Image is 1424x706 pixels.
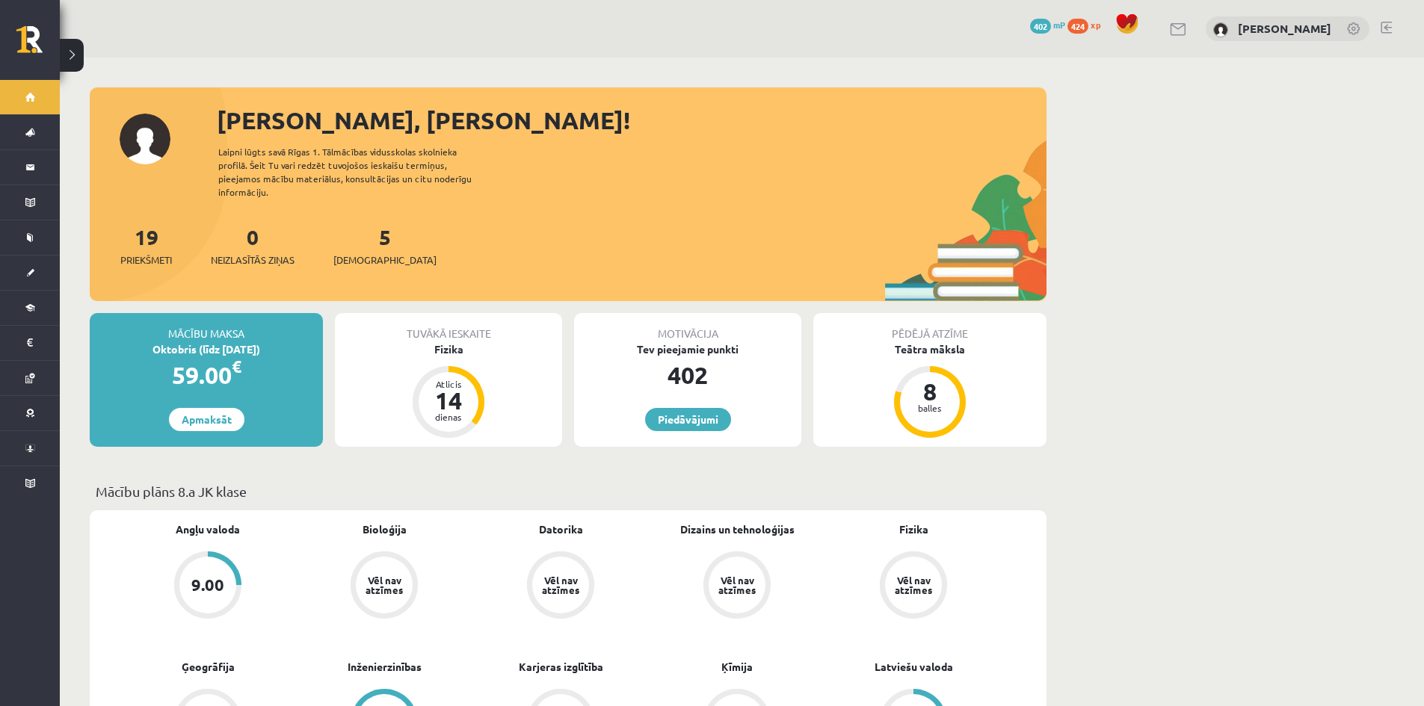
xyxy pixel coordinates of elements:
a: Fizika [899,521,928,537]
div: Tuvākā ieskaite [335,313,562,341]
a: 19Priekšmeti [120,223,172,267]
a: 0Neizlasītās ziņas [211,223,295,267]
a: Latviešu valoda [875,659,953,675]
div: Atlicis [426,380,471,388]
a: Apmaksāt [169,408,244,431]
div: 14 [426,388,471,412]
a: Bioloģija [363,521,407,537]
a: Teātra māksla 8 balles [813,341,1047,440]
div: 402 [574,357,801,393]
div: Fizika [335,341,562,357]
p: Mācību plāns 8.a JK klase [96,481,1041,501]
a: Datorika [539,521,583,537]
div: dienas [426,412,471,421]
div: Vēl nav atzīmes [540,575,582,595]
div: Vēl nav atzīmes [893,575,934,595]
span: 424 [1067,19,1088,34]
a: Vēl nav atzīmes [649,551,825,622]
a: 5[DEMOGRAPHIC_DATA] [333,223,437,267]
a: Angļu valoda [176,521,240,537]
a: Inženierzinības [348,659,422,675]
span: 402 [1030,19,1051,34]
span: € [232,356,241,377]
div: Vēl nav atzīmes [716,575,758,595]
span: [DEMOGRAPHIC_DATA] [333,253,437,267]
a: Ģeogrāfija [182,659,235,675]
div: Vēl nav atzīmes [363,575,405,595]
a: 424 xp [1067,19,1108,31]
a: 9.00 [120,551,296,622]
div: 59.00 [90,357,323,393]
a: Ķīmija [721,659,753,675]
a: [PERSON_NAME] [1238,21,1331,36]
div: Tev pieejamie punkti [574,341,801,357]
div: 9.00 [191,577,224,593]
a: Karjeras izglītība [519,659,603,675]
a: 402 mP [1030,19,1065,31]
div: [PERSON_NAME], [PERSON_NAME]! [217,102,1047,138]
div: balles [907,403,952,412]
a: Vēl nav atzīmes [825,551,1002,622]
span: xp [1091,19,1100,31]
a: Rīgas 1. Tālmācības vidusskola [16,26,60,64]
div: 8 [907,380,952,403]
div: Oktobris (līdz [DATE]) [90,341,323,357]
span: Neizlasītās ziņas [211,253,295,267]
div: Motivācija [574,313,801,341]
span: mP [1053,19,1065,31]
div: Laipni lūgts savā Rīgas 1. Tālmācības vidusskolas skolnieka profilā. Šeit Tu vari redzēt tuvojošo... [218,145,498,199]
img: Margarita Borsa [1213,22,1228,37]
span: Priekšmeti [120,253,172,267]
div: Teātra māksla [813,341,1047,357]
a: Piedāvājumi [645,408,731,431]
a: Vēl nav atzīmes [472,551,649,622]
div: Mācību maksa [90,313,323,341]
div: Pēdējā atzīme [813,313,1047,341]
a: Dizains un tehnoloģijas [680,521,795,537]
a: Vēl nav atzīmes [296,551,472,622]
a: Fizika Atlicis 14 dienas [335,341,562,440]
